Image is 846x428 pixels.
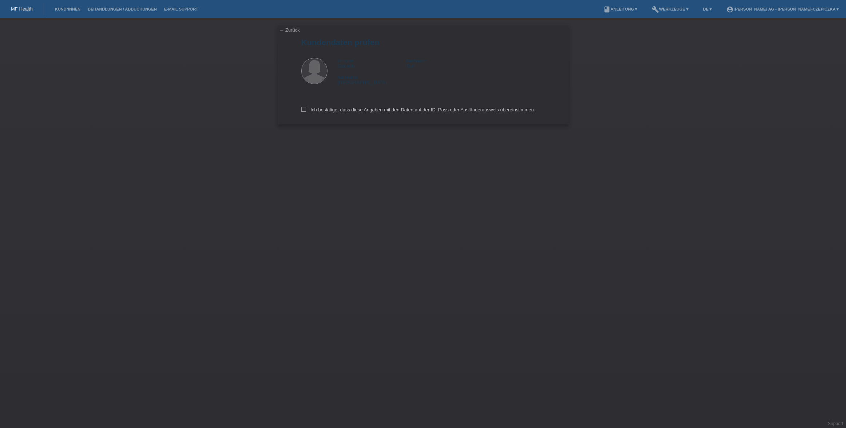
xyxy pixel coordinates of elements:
div: [GEOGRAPHIC_DATA] [338,74,407,85]
i: book [603,6,611,13]
span: Nachname [406,59,426,63]
i: account_circle [726,6,734,13]
a: buildWerkzeuge ▾ [648,7,692,11]
div: Buri [406,58,476,69]
a: Behandlungen / Abbuchungen [84,7,160,11]
h1: Kundendaten prüfen [301,38,545,47]
div: Sakineh [338,58,407,69]
a: ← Zurück [279,27,300,33]
a: DE ▾ [699,7,715,11]
a: Kund*innen [51,7,84,11]
i: build [652,6,659,13]
span: Vorname [338,59,354,63]
label: Ich bestätige, dass diese Angaben mit den Daten auf der ID, Pass oder Ausländerausweis übereinsti... [301,107,535,112]
a: account_circle[PERSON_NAME] AG - [PERSON_NAME]-Czepiczka ▾ [723,7,842,11]
span: Nationalität [338,75,358,79]
a: MF Health [11,6,33,12]
a: Support [828,421,843,426]
a: bookAnleitung ▾ [600,7,641,11]
a: E-Mail Support [160,7,202,11]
